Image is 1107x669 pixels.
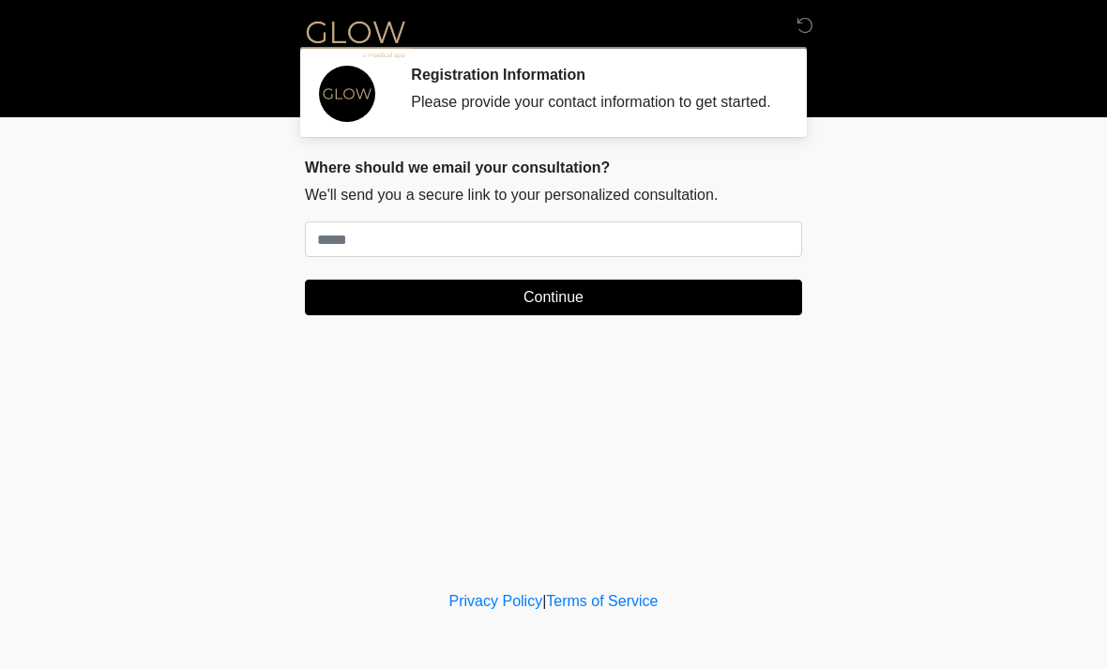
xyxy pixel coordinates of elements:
[546,593,658,609] a: Terms of Service
[411,91,774,114] div: Please provide your contact information to get started.
[286,14,425,62] img: Glow Medical Spa Logo
[305,280,802,315] button: Continue
[542,593,546,609] a: |
[449,593,543,609] a: Privacy Policy
[305,159,802,176] h2: Where should we email your consultation?
[319,66,375,122] img: Agent Avatar
[305,184,802,206] p: We'll send you a secure link to your personalized consultation.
